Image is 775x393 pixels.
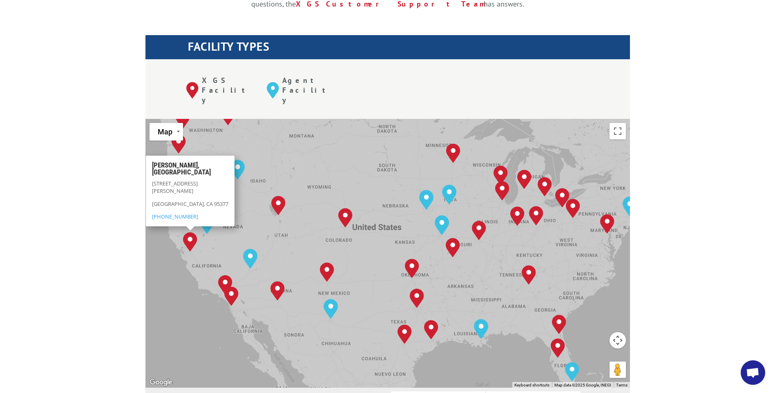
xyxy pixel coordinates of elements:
[492,178,513,204] div: Chicago, IL
[172,106,193,132] div: Kent, WA
[240,246,261,272] div: Las Vegas, NV
[439,181,460,208] div: Des Moines, IA
[552,185,573,211] div: Cleveland, OH
[534,174,555,200] div: Detroit, MI
[317,259,337,285] div: Albuquerque, NM
[597,211,618,237] div: Baltimore, MD
[431,212,452,238] div: Kansas City, MO
[152,212,198,220] a: [PHONE_NUMBER]
[152,180,228,200] p: [STREET_ADDRESS][PERSON_NAME]
[227,156,248,183] div: Boise, ID
[443,140,464,166] div: Minneapolis, MN
[514,166,535,192] div: Grand Rapids, MI
[406,285,427,311] div: Dallas, TX
[610,123,626,139] button: Toggle fullscreen view
[507,203,528,229] div: Indianapolis, IN
[547,335,568,361] div: Lakeland, FL
[741,360,765,385] div: Open chat
[152,200,228,212] p: [GEOGRAPHIC_DATA], CA 95377
[471,316,491,342] div: New Orleans, LA
[267,278,288,304] div: Phoenix, AZ
[150,123,183,141] button: Change map style
[610,362,626,378] button: Drag Pegman onto the map to open Street View
[469,217,489,243] div: St. Louis, MO
[147,377,174,388] a: Open this area in Google Maps (opens a new window)
[158,127,172,136] span: Map
[218,103,239,129] div: Spokane, WA
[180,229,201,255] div: Tracy, CA
[168,131,189,157] div: Portland, OR
[514,382,549,388] button: Keyboard shortcuts
[147,377,174,388] img: Google
[335,205,356,231] div: Denver, CO
[320,296,341,322] div: El Paso, TX
[421,317,442,343] div: Houston, TX
[402,255,422,281] div: Oklahoma City, OK
[526,203,547,229] div: Dayton, OH
[215,272,236,298] div: Chino, CA
[152,162,228,180] h3: [PERSON_NAME], [GEOGRAPHIC_DATA]
[549,311,570,337] div: Jacksonville, FL
[616,383,628,387] a: Terms
[394,321,415,347] div: San Antonio, TX
[268,192,289,219] div: Salt Lake City, UT
[563,195,583,221] div: Pittsburgh, PA
[518,262,539,288] div: Tunnel Hill, GA
[197,211,217,237] div: Reno, NV
[282,76,335,105] p: Agent Facility
[610,332,626,348] button: Map camera controls
[188,41,630,56] h1: FACILITY TYPES
[226,159,231,165] span: Close
[202,76,255,105] p: XGS Facility
[416,187,437,213] div: Omaha, NE
[442,234,463,261] div: Springfield, MO
[554,383,611,387] span: Map data ©2025 Google, INEGI
[619,193,640,219] div: Elizabeth, NJ
[562,359,583,385] div: Miami, FL
[490,162,511,188] div: Milwaukee, WI
[221,283,242,309] div: San Diego, CA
